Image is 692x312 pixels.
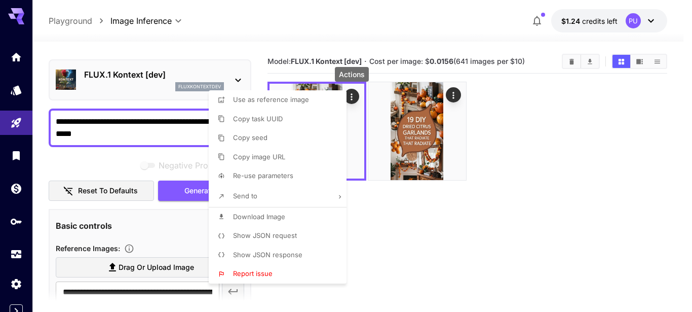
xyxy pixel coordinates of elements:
span: Report issue [233,269,273,278]
span: Re-use parameters [233,171,293,180]
div: Actions [335,67,369,82]
span: Download Image [233,213,285,221]
span: Copy task UUID [233,115,283,123]
span: Show JSON request [233,231,297,239]
span: Use as reference image [233,95,309,103]
span: Copy seed [233,133,267,142]
span: Show JSON response [233,251,302,259]
span: Copy image URL [233,153,285,161]
span: Send to [233,192,257,200]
